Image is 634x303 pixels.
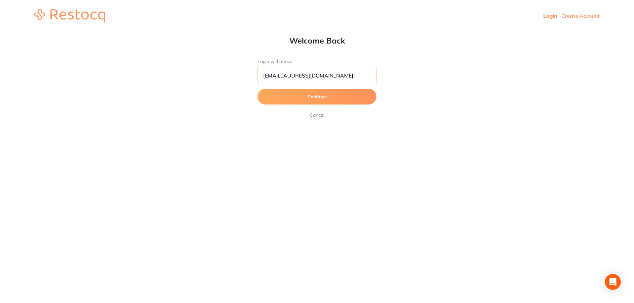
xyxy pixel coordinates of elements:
[605,274,621,290] div: Open Intercom Messenger
[34,9,105,22] img: restocq_logo.svg
[308,111,326,119] a: Cancel
[561,13,600,19] a: Create Account
[258,89,376,105] button: Continue
[258,59,376,64] label: Login with email
[543,13,557,19] a: Login
[244,36,390,45] h1: Welcome Back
